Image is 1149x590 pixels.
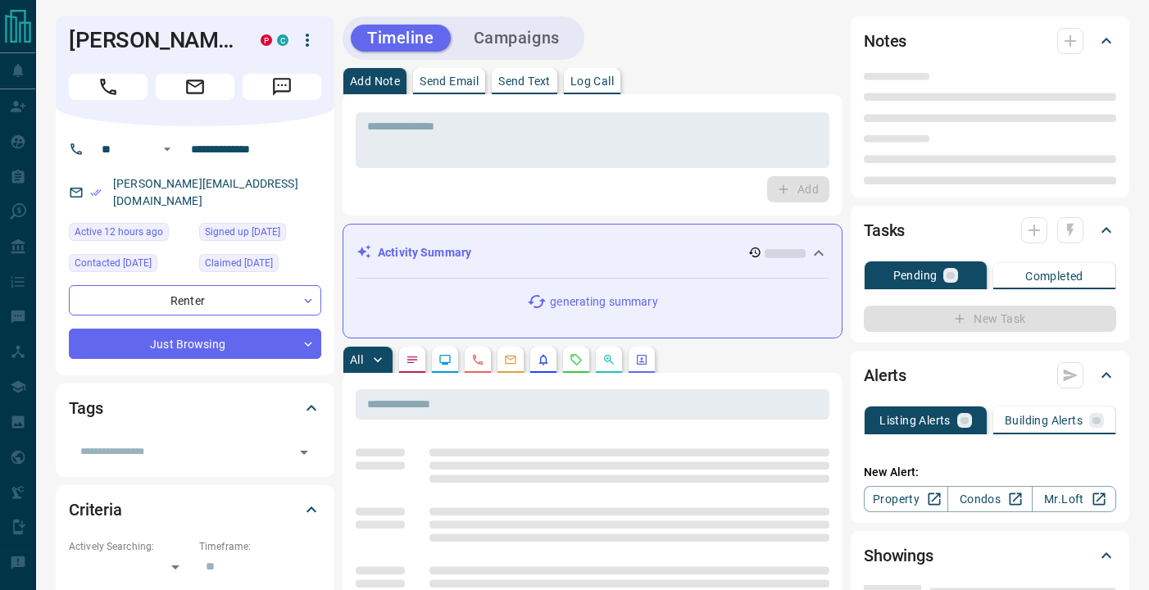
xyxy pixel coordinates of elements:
svg: Lead Browsing Activity [438,353,452,366]
div: Tue Aug 12 2025 [69,223,191,246]
p: Send Email [420,75,479,87]
svg: Notes [406,353,419,366]
p: Listing Alerts [879,415,951,426]
div: Criteria [69,490,321,529]
div: Tasks [864,211,1116,250]
p: Send Text [498,75,551,87]
a: Property [864,486,948,512]
div: property.ca [261,34,272,46]
p: Actively Searching: [69,539,191,554]
div: Wed Jun 29 2022 [199,223,321,246]
p: Add Note [350,75,400,87]
div: Showings [864,536,1116,575]
button: Timeline [351,25,451,52]
div: Sat Jul 02 2022 [69,254,191,277]
p: Pending [893,270,938,281]
h2: Showings [864,542,933,569]
span: Call [69,74,148,100]
p: New Alert: [864,464,1116,481]
p: Timeframe: [199,539,321,554]
div: Activity Summary [357,238,829,268]
div: Renter [69,285,321,315]
button: Open [157,139,177,159]
svg: Opportunities [602,353,615,366]
svg: Emails [504,353,517,366]
p: Building Alerts [1005,415,1083,426]
span: Contacted [DATE] [75,255,152,271]
div: condos.ca [277,34,288,46]
p: Activity Summary [378,244,471,261]
h2: Alerts [864,362,906,388]
span: Active 12 hours ago [75,224,163,240]
div: Fri Jul 01 2022 [199,254,321,277]
a: [PERSON_NAME][EMAIL_ADDRESS][DOMAIN_NAME] [113,177,298,207]
a: Mr.Loft [1032,486,1116,512]
h2: Notes [864,28,906,54]
svg: Requests [570,353,583,366]
span: Message [243,74,321,100]
svg: Email Verified [90,187,102,198]
h2: Tags [69,395,102,421]
p: Completed [1025,270,1083,282]
div: Tags [69,388,321,428]
p: All [350,354,363,365]
button: Open [293,441,316,464]
a: Condos [947,486,1032,512]
div: Just Browsing [69,329,321,359]
h1: [PERSON_NAME] [69,27,236,53]
span: Signed up [DATE] [205,224,280,240]
svg: Listing Alerts [537,353,550,366]
svg: Calls [471,353,484,366]
span: Claimed [DATE] [205,255,273,271]
div: Alerts [864,356,1116,395]
button: Campaigns [457,25,576,52]
p: generating summary [550,293,657,311]
div: Notes [864,21,1116,61]
svg: Agent Actions [635,353,648,366]
h2: Criteria [69,497,122,523]
h2: Tasks [864,217,905,243]
p: Log Call [570,75,614,87]
span: Email [156,74,234,100]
